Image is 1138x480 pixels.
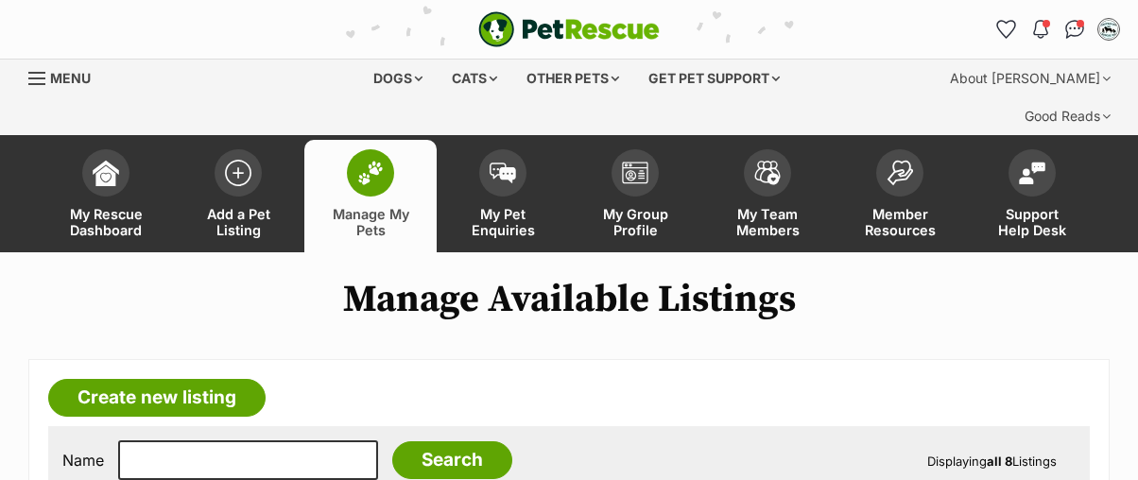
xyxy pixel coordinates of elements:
[990,206,1075,238] span: Support Help Desk
[927,454,1057,469] span: Displaying Listings
[63,206,148,238] span: My Rescue Dashboard
[328,206,413,238] span: Manage My Pets
[701,140,834,252] a: My Team Members
[1011,97,1124,135] div: Good Reads
[196,206,281,238] span: Add a Pet Listing
[490,163,516,183] img: pet-enquiries-icon-7e3ad2cf08bfb03b45e93fb7055b45f3efa6380592205ae92323e6603595dc1f.svg
[569,140,701,252] a: My Group Profile
[1019,162,1045,184] img: help-desk-icon-fdf02630f3aa405de69fd3d07c3f3aa587a6932b1a1747fa1d2bba05be0121f9.svg
[887,160,913,185] img: member-resources-icon-8e73f808a243e03378d46382f2149f9095a855e16c252ad45f914b54edf8863c.svg
[225,160,251,186] img: add-pet-listing-icon-0afa8454b4691262ce3f59096e99ab1cd57d4a30225e0717b998d2c9b9846f56.svg
[50,70,91,86] span: Menu
[460,206,545,238] span: My Pet Enquiries
[966,140,1098,252] a: Support Help Desk
[62,452,104,469] label: Name
[937,60,1124,97] div: About [PERSON_NAME]
[360,60,436,97] div: Dogs
[357,161,384,185] img: manage-my-pets-icon-02211641906a0b7f246fdf0571729dbe1e7629f14944591b6c1af311fb30b64b.svg
[93,160,119,186] img: dashboard-icon-eb2f2d2d3e046f16d808141f083e7271f6b2e854fb5c12c21221c1fb7104beca.svg
[1060,14,1090,44] a: Conversations
[1094,14,1124,44] button: My account
[991,14,1022,44] a: Favourites
[857,206,942,238] span: Member Resources
[172,140,304,252] a: Add a Pet Listing
[1033,20,1048,39] img: notifications-46538b983faf8c2785f20acdc204bb7945ddae34d4c08c2a6579f10ce5e182be.svg
[987,454,1012,469] strong: all 8
[437,140,569,252] a: My Pet Enquiries
[622,162,648,184] img: group-profile-icon-3fa3cf56718a62981997c0bc7e787c4b2cf8bcc04b72c1350f741eb67cf2f40e.svg
[304,140,437,252] a: Manage My Pets
[991,14,1124,44] ul: Account quick links
[1026,14,1056,44] button: Notifications
[635,60,793,97] div: Get pet support
[593,206,678,238] span: My Group Profile
[478,11,660,47] img: logo-e224e6f780fb5917bec1dbf3a21bbac754714ae5b6737aabdf751b685950b380.svg
[834,140,966,252] a: Member Resources
[513,60,632,97] div: Other pets
[1065,20,1085,39] img: chat-41dd97257d64d25036548639549fe6c8038ab92f7586957e7f3b1b290dea8141.svg
[40,140,172,252] a: My Rescue Dashboard
[48,379,266,417] a: Create new listing
[754,161,781,185] img: team-members-icon-5396bd8760b3fe7c0b43da4ab00e1e3bb1a5d9ba89233759b79545d2d3fc5d0d.svg
[1099,20,1118,39] img: Kerry & Linda profile pic
[28,60,104,94] a: Menu
[725,206,810,238] span: My Team Members
[439,60,510,97] div: Cats
[478,11,660,47] a: PetRescue
[392,441,512,479] input: Search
